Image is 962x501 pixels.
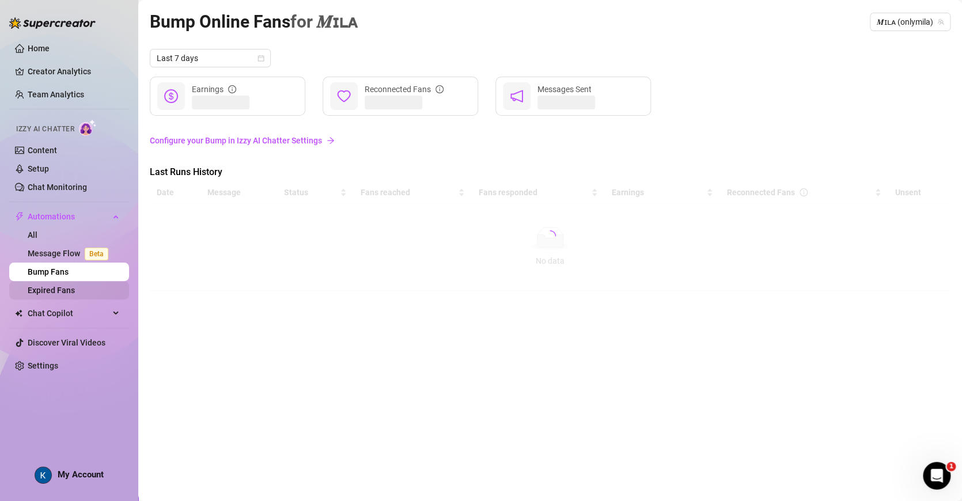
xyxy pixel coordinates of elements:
[35,467,51,483] img: ACg8ocKtNY22O1USy5w3J-U_qkGrwgtgyagr4bEe5czvyXv7RDeI6w=s96-c
[28,249,113,258] a: Message FlowBeta
[16,124,74,135] span: Izzy AI Chatter
[150,134,950,147] a: Configure your Bump in Izzy AI Chatter Settings
[923,462,950,489] iframe: Intercom live chat
[228,85,236,93] span: info-circle
[28,267,69,276] a: Bump Fans
[79,119,97,136] img: AI Chatter
[28,338,105,347] a: Discover Viral Videos
[435,85,444,93] span: info-circle
[85,248,108,260] span: Beta
[192,83,236,96] div: Earnings
[150,165,343,179] span: Last Runs History
[937,18,944,25] span: team
[15,212,24,221] span: thunderbolt
[28,164,49,173] a: Setup
[28,304,109,322] span: Chat Copilot
[9,17,96,29] img: logo-BBDzfeDw.svg
[337,89,351,103] span: heart
[28,183,87,192] a: Chat Monitoring
[877,13,944,31] span: 𝑴ɪʟᴀ (onlymila)
[537,85,592,94] span: Messages Sent
[290,12,358,32] span: for 𝑴ɪʟᴀ
[365,83,444,96] div: Reconnected Fans
[946,462,956,471] span: 1
[510,89,524,103] span: notification
[28,361,58,370] a: Settings
[257,55,264,62] span: calendar
[327,136,335,145] span: arrow-right
[15,309,22,317] img: Chat Copilot
[28,62,120,81] a: Creator Analytics
[544,230,556,242] span: loading
[150,130,950,151] a: Configure your Bump in Izzy AI Chatter Settingsarrow-right
[28,230,37,240] a: All
[28,146,57,155] a: Content
[28,207,109,226] span: Automations
[28,286,75,295] a: Expired Fans
[164,89,178,103] span: dollar
[28,44,50,53] a: Home
[150,8,358,35] article: Bump Online Fans
[28,90,84,99] a: Team Analytics
[58,469,104,480] span: My Account
[157,50,264,67] span: Last 7 days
